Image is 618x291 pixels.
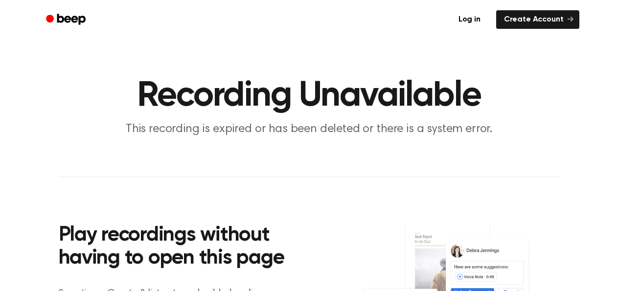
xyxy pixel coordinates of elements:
h1: Recording Unavailable [59,78,560,113]
h2: Play recordings without having to open this page [59,224,322,270]
a: Create Account [496,10,579,29]
p: This recording is expired or has been deleted or there is a system error. [121,121,497,137]
a: Beep [39,10,94,29]
a: Log in [449,8,490,31]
